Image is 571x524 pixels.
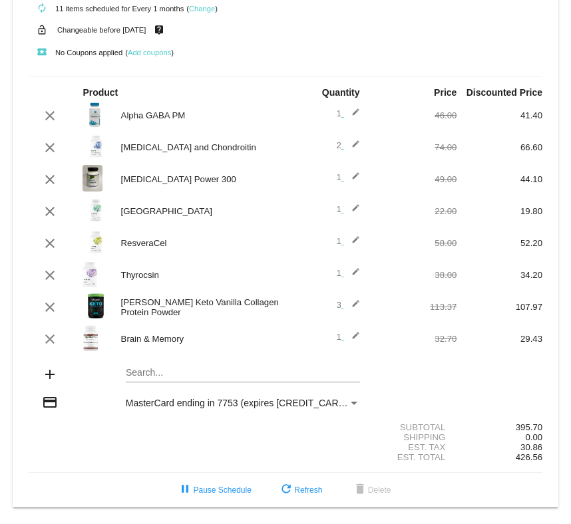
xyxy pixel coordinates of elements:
[371,110,457,120] div: 46.00
[337,268,360,278] span: 1
[457,206,542,216] div: 19.80
[42,140,58,156] mat-icon: clear
[371,238,457,248] div: 58.00
[42,203,58,219] mat-icon: clear
[57,26,146,34] small: Changeable before [DATE]
[371,432,457,442] div: Shipping
[520,442,542,452] span: 30.86
[114,110,285,120] div: Alpha GABA PM
[125,49,174,57] small: ( )
[42,394,58,410] mat-icon: credit_card
[371,174,457,184] div: 49.00
[83,197,109,223] img: Rhodiola-label.png
[166,478,262,502] button: Pause Schedule
[344,331,360,347] mat-icon: edit
[371,142,457,152] div: 74.00
[268,478,333,502] button: Refresh
[344,140,360,156] mat-icon: edit
[83,261,97,287] img: Thyrocsin-Label.jpg
[114,142,285,152] div: [MEDICAL_DATA] and Chondroitin
[42,366,58,382] mat-icon: add
[278,485,322,495] span: Refresh
[371,442,457,452] div: Est. Tax
[42,331,58,347] mat-icon: clear
[126,398,380,408] span: MasterCard ending in 7753 (expires [CREDIT_CARD_DATA])
[457,174,542,184] div: 44.10
[34,21,50,39] mat-icon: lock_open
[189,5,215,13] a: Change
[344,235,360,251] mat-icon: edit
[525,432,542,442] span: 0.00
[83,293,109,319] img: Orgain-KETO-label-vanilla.jpg
[371,302,457,312] div: 113.37
[337,204,360,214] span: 1
[337,172,360,182] span: 1
[457,270,542,280] div: 34.20
[177,482,193,498] mat-icon: pause
[126,368,360,378] input: Search...
[128,49,171,57] a: Add coupons
[352,482,368,498] mat-icon: delete
[344,108,360,124] mat-icon: edit
[186,5,218,13] small: ( )
[29,5,184,13] small: 11 items scheduled for Every 1 months
[457,110,542,120] div: 41.40
[42,108,58,124] mat-icon: clear
[177,485,251,495] span: Pause Schedule
[371,452,457,462] div: Est. Total
[126,398,360,408] mat-select: Payment Method
[114,206,285,216] div: [GEOGRAPHIC_DATA]
[322,87,360,98] strong: Quantity
[337,300,360,310] span: 3
[457,238,542,248] div: 52.20
[457,334,542,344] div: 29.43
[42,235,58,251] mat-icon: clear
[114,297,285,317] div: [PERSON_NAME] Keto Vanilla Collagen Protein Powder
[83,325,99,351] img: Brain-Memory-Label-1.jpg
[434,87,457,98] strong: Price
[42,172,58,188] mat-icon: clear
[34,1,50,17] mat-icon: autorenew
[151,21,167,39] mat-icon: live_help
[83,229,109,255] img: ResveraCel-label.png
[516,452,542,462] span: 426.56
[42,267,58,283] mat-icon: clear
[83,133,109,160] img: Glucosamine-Chondroitin-label-1.png
[457,302,542,312] div: 107.97
[42,299,58,315] mat-icon: clear
[457,142,542,152] div: 66.60
[344,172,360,188] mat-icon: edit
[337,332,360,342] span: 1
[114,238,285,248] div: ResveraCel
[344,299,360,315] mat-icon: edit
[83,87,118,98] strong: Product
[467,87,542,98] strong: Discounted Price
[371,206,457,216] div: 22.00
[344,203,360,219] mat-icon: edit
[352,485,391,495] span: Delete
[34,45,50,61] mat-icon: local_play
[29,49,122,57] small: No Coupons applied
[371,422,457,432] div: Subtotal
[457,422,542,432] div: 395.70
[337,108,360,118] span: 1
[278,482,294,498] mat-icon: refresh
[83,101,104,128] img: alpha-gaba-pm-label.jpg
[114,334,285,344] div: Brain & Memory
[337,236,360,246] span: 1
[344,267,360,283] mat-icon: edit
[337,140,360,150] span: 2
[341,478,402,502] button: Delete
[83,165,102,192] img: CoQ10-Power-300-label-scaled.jpg
[114,270,285,280] div: Thyrocsin
[371,334,457,344] div: 32.70
[114,174,285,184] div: [MEDICAL_DATA] Power 300
[371,270,457,280] div: 38.00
